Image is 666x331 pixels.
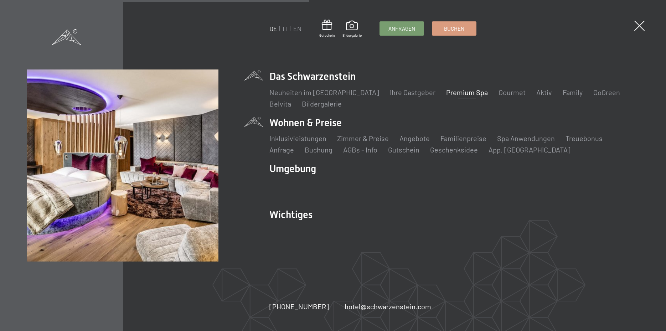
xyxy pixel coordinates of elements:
a: Neuheiten im [GEOGRAPHIC_DATA] [269,88,379,97]
a: Buchen [432,22,476,35]
a: Anfrage [269,145,294,154]
a: Inklusivleistungen [269,134,326,143]
a: Anfragen [380,22,424,35]
span: Buchen [444,25,464,32]
a: Premium Spa [446,88,488,97]
span: Gutschein [319,33,335,38]
a: Ihre Gastgeber [390,88,435,97]
a: Family [563,88,583,97]
a: Belvita [269,99,291,108]
a: Bildergalerie [302,99,342,108]
a: EN [293,25,301,32]
a: GoGreen [593,88,620,97]
a: Buchung [305,145,332,154]
a: [PHONE_NUMBER] [269,301,329,311]
a: Zimmer & Preise [337,134,389,143]
a: Aktiv [536,88,552,97]
a: App. [GEOGRAPHIC_DATA] [489,145,571,154]
a: IT [283,25,288,32]
span: Anfragen [388,25,415,32]
span: [PHONE_NUMBER] [269,302,329,311]
a: Gourmet [499,88,526,97]
a: Geschenksidee [430,145,478,154]
a: Bildergalerie [342,21,362,38]
a: AGBs - Info [343,145,377,154]
a: DE [269,25,277,32]
a: Treuebonus [566,134,603,143]
a: Spa Anwendungen [497,134,555,143]
a: hotel@schwarzenstein.com [345,301,431,311]
a: Gutschein [319,20,335,38]
a: Angebote [399,134,430,143]
span: Bildergalerie [342,33,362,38]
a: Familienpreise [440,134,486,143]
a: Gutschein [388,145,419,154]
